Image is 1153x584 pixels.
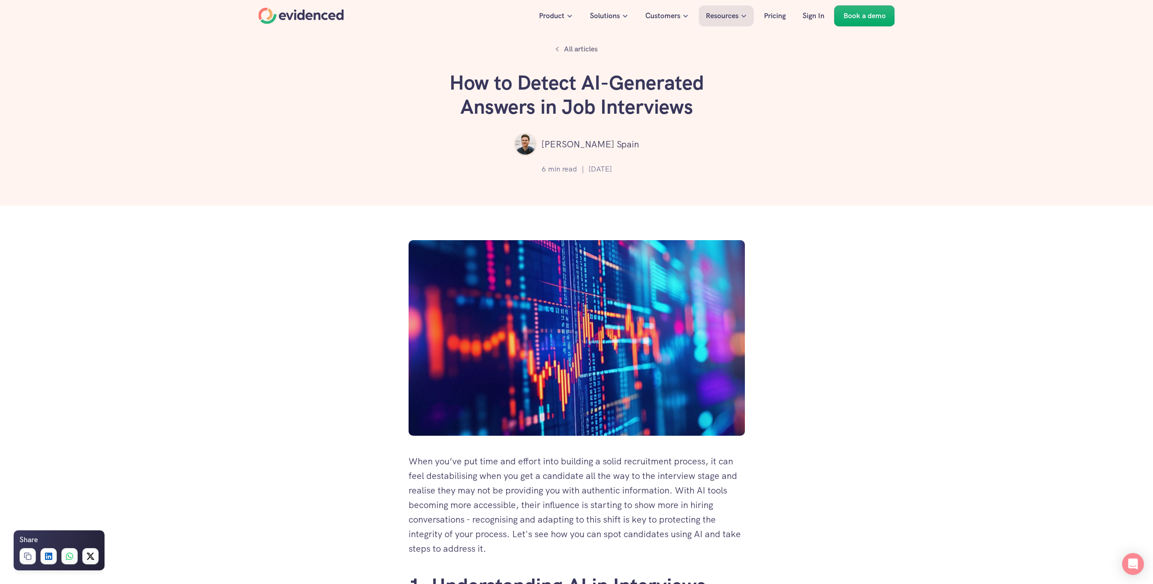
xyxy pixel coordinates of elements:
[590,10,620,22] p: Solutions
[542,163,546,175] p: 6
[541,137,639,151] p: [PERSON_NAME] Spain
[20,534,38,546] h6: Share
[706,10,739,22] p: Resources
[645,10,680,22] p: Customers
[796,5,831,26] a: Sign In
[409,454,745,556] p: When you’ve put time and effort into building a solid recruitment process, it can feel destabilis...
[589,163,612,175] p: [DATE]
[764,10,786,22] p: Pricing
[550,41,603,57] a: All articles
[548,163,577,175] p: min read
[440,71,713,119] h1: How to Detect AI-Generated Answers in Job Interviews
[1122,553,1144,575] div: Open Intercom Messenger
[539,10,564,22] p: Product
[582,163,584,175] p: |
[564,43,598,55] p: All articles
[409,240,745,436] img: An abstract chart of data and graphs
[844,10,886,22] p: Book a demo
[757,5,793,26] a: Pricing
[803,10,824,22] p: Sign In
[259,8,344,24] a: Home
[834,5,895,26] a: Book a demo
[514,133,537,156] img: ""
